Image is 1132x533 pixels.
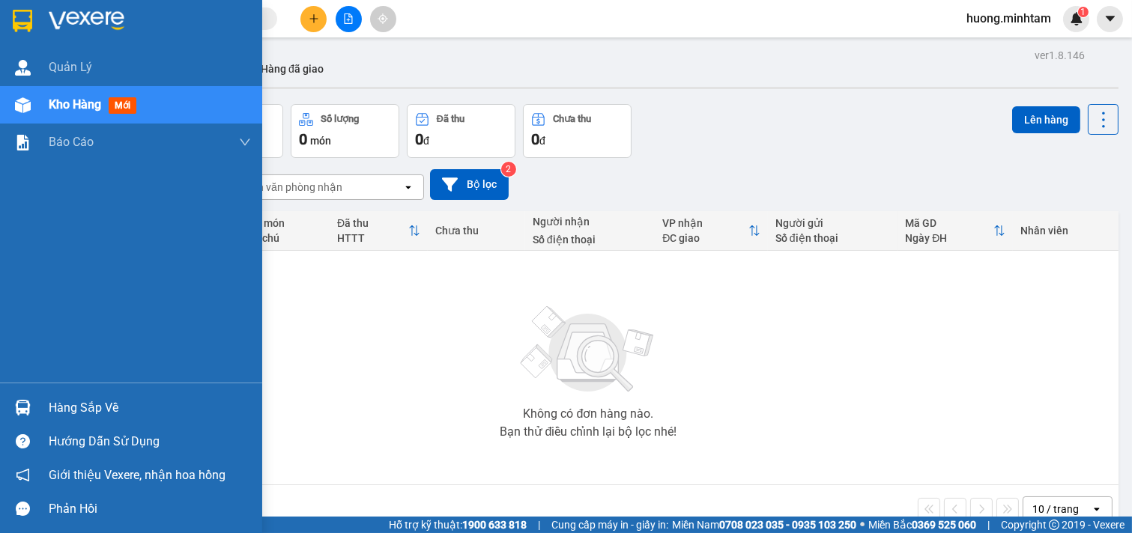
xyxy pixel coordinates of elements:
[125,46,245,64] div: TƯỜNG
[13,10,32,32] img: logo-vxr
[239,180,342,195] div: Chọn văn phòng nhận
[125,13,161,28] span: Nhận:
[905,232,993,244] div: Ngày ĐH
[539,135,545,147] span: đ
[243,232,322,244] div: Ghi chú
[1020,225,1111,237] div: Nhân viên
[523,104,632,158] button: Chưa thu0đ
[1035,47,1085,64] div: ver 1.8.146
[15,400,31,415] img: warehouse-icon
[415,130,423,148] span: 0
[13,49,115,67] div: ANH TOÀN
[462,519,527,531] strong: 1900 633 818
[954,9,1063,28] span: huong.minhtam
[336,6,362,32] button: file-add
[662,232,748,244] div: ĐC giao
[407,104,515,158] button: Đã thu0đ
[300,6,327,32] button: plus
[551,517,668,533] span: Cung cấp máy in - giấy in:
[243,217,322,229] div: Tên món
[16,502,30,516] span: message
[13,13,115,49] div: Trạm Đông Á
[330,211,428,251] th: Toggle SortBy
[775,217,891,229] div: Người gửi
[15,135,31,150] img: solution-icon
[1080,7,1086,17] span: 1
[49,58,92,76] span: Quản Lý
[905,217,993,229] div: Mã GD
[343,13,354,24] span: file-add
[533,216,648,228] div: Người nhận
[1097,6,1123,32] button: caret-down
[533,234,648,246] div: Số điện thoại
[49,430,251,453] div: Hướng dẫn sử dụng
[310,135,331,147] span: món
[49,397,251,419] div: Hàng sắp về
[1078,7,1089,17] sup: 1
[11,97,117,147] div: 70.000
[15,60,31,76] img: warehouse-icon
[513,297,663,402] img: svg+xml;base64,PHN2ZyBjbGFzcz0ibGlzdC1wbHVnX19zdmciIHhtbG5zPSJodHRwOi8vd3d3LnczLm9yZy8yMDAwL3N2Zy...
[655,211,767,251] th: Toggle SortBy
[523,408,653,420] div: Không có đơn hàng nào.
[531,130,539,148] span: 0
[987,517,990,533] span: |
[672,517,856,533] span: Miền Nam
[370,6,396,32] button: aim
[337,217,408,229] div: Đã thu
[430,169,509,200] button: Bộ lọc
[423,135,429,147] span: đ
[337,232,408,244] div: HTTT
[49,498,251,520] div: Phản hồi
[860,522,865,528] span: ⚪️
[49,97,101,112] span: Kho hàng
[49,466,226,484] span: Giới thiệu Vexere, nhận hoa hồng
[1104,12,1117,25] span: caret-down
[1070,12,1083,25] img: icon-new-feature
[538,517,540,533] span: |
[402,181,414,193] svg: open
[13,14,36,30] span: Gửi:
[501,162,516,177] sup: 2
[435,225,518,237] div: Chưa thu
[49,133,94,151] span: Báo cáo
[775,232,891,244] div: Số điện thoại
[109,97,136,114] span: mới
[868,517,976,533] span: Miền Bắc
[1049,520,1059,530] span: copyright
[11,97,117,129] span: Đã [PERSON_NAME] :
[553,114,591,124] div: Chưa thu
[125,13,245,46] div: [PERSON_NAME]
[309,13,319,24] span: plus
[437,114,464,124] div: Đã thu
[291,104,399,158] button: Số lượng0món
[389,517,527,533] span: Hỗ trợ kỹ thuật:
[16,468,30,482] span: notification
[321,114,359,124] div: Số lượng
[1012,106,1080,133] button: Lên hàng
[1032,502,1079,517] div: 10 / trang
[912,519,976,531] strong: 0369 525 060
[898,211,1013,251] th: Toggle SortBy
[15,97,31,113] img: warehouse-icon
[378,13,388,24] span: aim
[239,136,251,148] span: down
[16,434,30,448] span: question-circle
[719,519,856,531] strong: 0708 023 035 - 0935 103 250
[249,51,336,87] button: Hàng đã giao
[500,426,677,438] div: Bạn thử điều chỉnh lại bộ lọc nhé!
[662,217,748,229] div: VP nhận
[299,130,307,148] span: 0
[1091,503,1103,515] svg: open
